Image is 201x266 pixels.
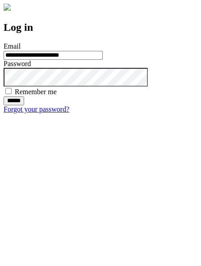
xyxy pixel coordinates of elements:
[15,88,57,96] label: Remember me
[4,60,31,67] label: Password
[4,42,21,50] label: Email
[4,4,11,11] img: logo-4e3dc11c47720685a147b03b5a06dd966a58ff35d612b21f08c02c0306f2b779.png
[4,105,69,113] a: Forgot your password?
[4,21,197,33] h2: Log in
